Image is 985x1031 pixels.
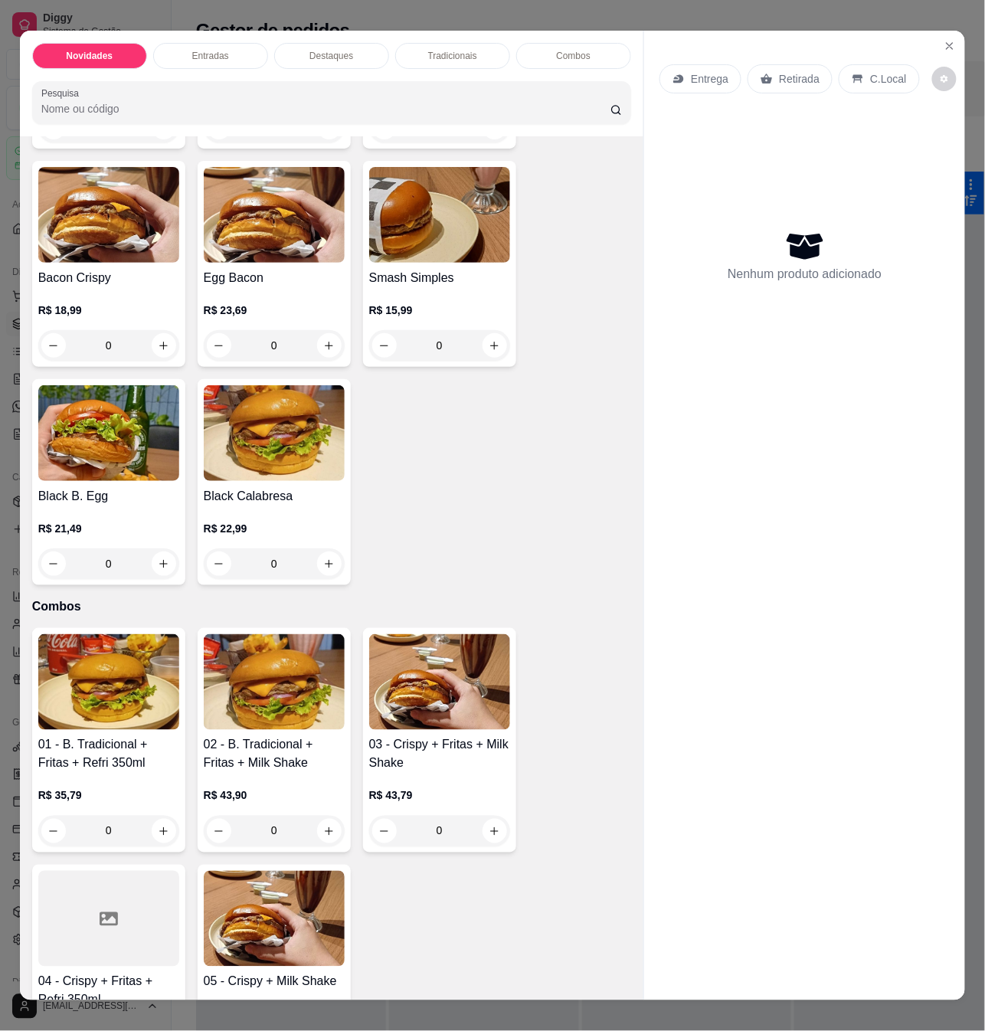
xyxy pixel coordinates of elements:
p: R$ 35,79 [38,788,179,804]
h4: 04 - Crispy + Fritas + Refri 350ml [38,973,179,1010]
p: R$ 18,99 [38,303,179,318]
img: product-image [204,167,345,263]
p: Retirada [779,71,820,87]
p: Tradicionais [428,50,477,62]
p: Combos [32,597,632,616]
h4: Smash Simples [369,269,510,287]
p: R$ 43,90 [204,788,345,804]
img: product-image [204,871,345,967]
h4: 01 - B. Tradicional + Fritas + Refri 350ml [38,736,179,773]
p: R$ 22,99 [204,521,345,536]
h4: 05 - Crispy + Milk Shake [204,973,345,991]
h4: 02 - B. Tradicional + Fritas + Milk Shake [204,736,345,773]
label: Pesquisa [41,87,84,100]
h4: Black Calabresa [204,487,345,506]
h4: Bacon Crispy [38,269,179,287]
input: Pesquisa [41,101,610,116]
img: product-image [204,385,345,481]
p: Combos [556,50,591,62]
h4: 03 - Crispy + Fritas + Milk Shake [369,736,510,773]
p: Entrega [691,71,728,87]
p: C.Local [870,71,906,87]
img: product-image [38,634,179,730]
p: R$ 23,69 [204,303,345,318]
p: Novidades [66,50,113,62]
button: Close [938,34,962,58]
p: Destaques [309,50,353,62]
p: R$ 43,79 [369,788,510,804]
img: product-image [204,634,345,730]
p: R$ 15,99 [369,303,510,318]
img: product-image [38,385,179,481]
p: Nenhum produto adicionado [728,265,882,283]
p: R$ 21,49 [38,521,179,536]
img: product-image [369,634,510,730]
h4: Black B. Egg [38,487,179,506]
p: Entradas [192,50,229,62]
button: decrease-product-quantity [932,67,957,91]
h4: Egg Bacon [204,269,345,287]
img: product-image [369,167,510,263]
img: product-image [38,167,179,263]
